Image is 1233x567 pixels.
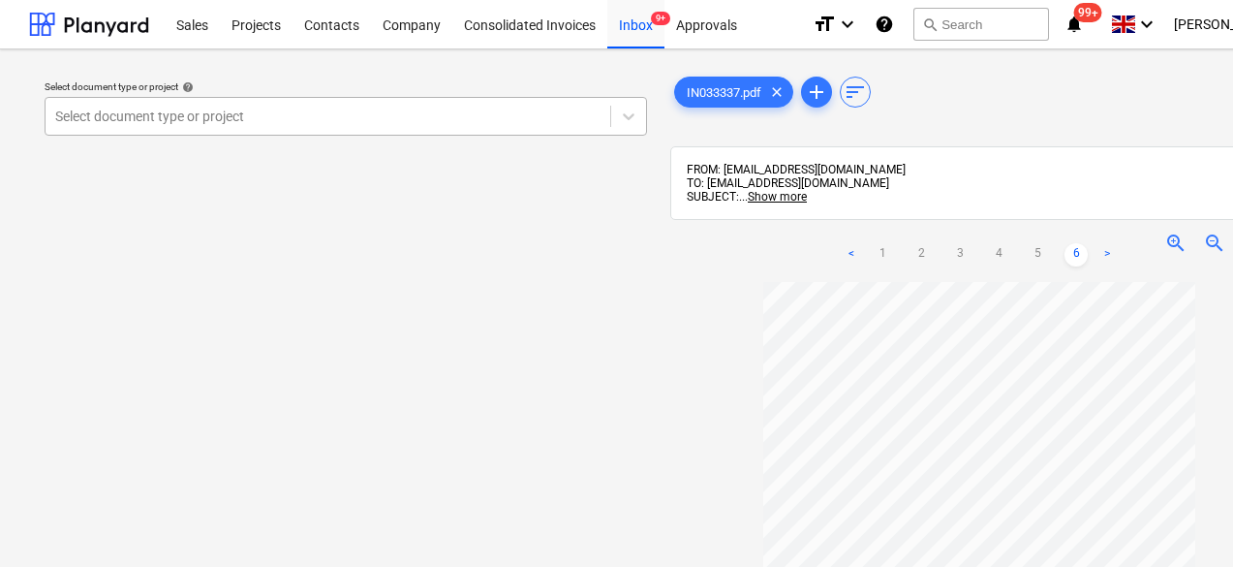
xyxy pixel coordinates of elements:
a: Previous page [840,243,863,267]
span: Show more [748,190,807,204]
a: Next page [1095,243,1119,267]
span: zoom_in [1164,232,1187,255]
i: Knowledge base [875,13,894,36]
i: format_size [813,13,836,36]
div: IN033337.pdf [674,77,793,108]
span: sort [844,80,867,104]
span: FROM: [EMAIL_ADDRESS][DOMAIN_NAME] [687,163,906,176]
span: search [922,16,938,32]
i: keyboard_arrow_down [1135,13,1158,36]
span: clear [765,80,788,104]
a: Page 3 [948,243,971,267]
span: IN033337.pdf [675,85,773,100]
a: Page 4 [987,243,1010,267]
span: add [805,80,828,104]
i: notifications [1064,13,1084,36]
a: Page 5 [1026,243,1049,267]
span: SUBJECT: [687,190,739,204]
span: TO: [EMAIL_ADDRESS][DOMAIN_NAME] [687,176,889,190]
span: 9+ [651,12,670,25]
div: Select document type or project [45,80,647,93]
span: zoom_out [1203,232,1226,255]
iframe: Chat Widget [1136,474,1233,567]
i: keyboard_arrow_down [836,13,859,36]
a: Page 1 [871,243,894,267]
span: ... [739,190,807,204]
span: 99+ [1074,3,1102,22]
a: Page 2 [909,243,933,267]
button: Search [913,8,1049,41]
span: help [178,81,194,93]
a: Page 6 is your current page [1064,243,1088,267]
